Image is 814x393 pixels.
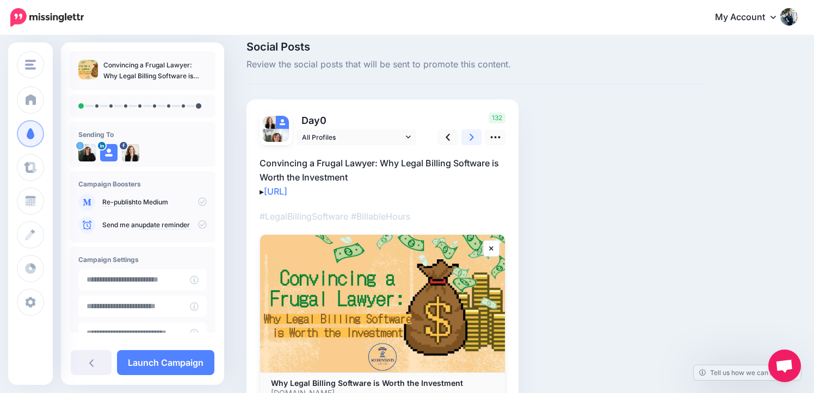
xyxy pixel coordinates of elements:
p: Convincing a Frugal Lawyer: Why Legal Billing Software is Worth the Investment ▸ [260,156,505,198]
img: qTmzClX--41366.jpg [78,144,96,161]
img: user_default_image.png [276,116,289,129]
img: qTmzClX--41366.jpg [263,129,289,155]
img: Why Legal Billing Software is Worth the Investment [260,235,505,372]
a: [URL] [264,186,287,197]
a: My Account [704,4,798,31]
a: All Profiles [297,129,416,145]
span: Review the social posts that will be sent to promote this content. [246,58,703,72]
p: Day [297,113,418,128]
img: 325356396_563029482349385_6594150499625394851_n-bsa130042.jpg [263,116,276,129]
p: to Medium [102,197,207,207]
h4: Campaign Boosters [78,180,207,188]
a: Re-publish [102,198,135,207]
img: user_default_image.png [100,144,118,161]
a: update reminder [139,221,190,229]
p: #LegalBillingSoftware #BillableHours [260,209,505,223]
p: Send me an [102,220,207,230]
img: 41e8d7f85340717ec7680dddea419ab1_thumb.jpg [78,60,98,79]
h4: Sending To [78,130,207,139]
span: Social Posts [246,41,703,52]
b: Why Legal Billing Software is Worth the Investment [271,378,463,388]
span: 0 [320,115,326,126]
h4: Campaign Settings [78,255,207,264]
img: Missinglettr [10,8,84,27]
p: Convincing a Frugal Lawyer: Why Legal Billing Software is Worth the Investment [103,60,207,82]
a: Open chat [768,350,801,382]
span: All Profiles [302,132,403,143]
span: 132 [489,113,505,123]
a: Tell us how we can improve [694,365,801,380]
img: menu.png [25,60,36,70]
img: 325356396_563029482349385_6594150499625394851_n-bsa130042.jpg [122,144,139,161]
